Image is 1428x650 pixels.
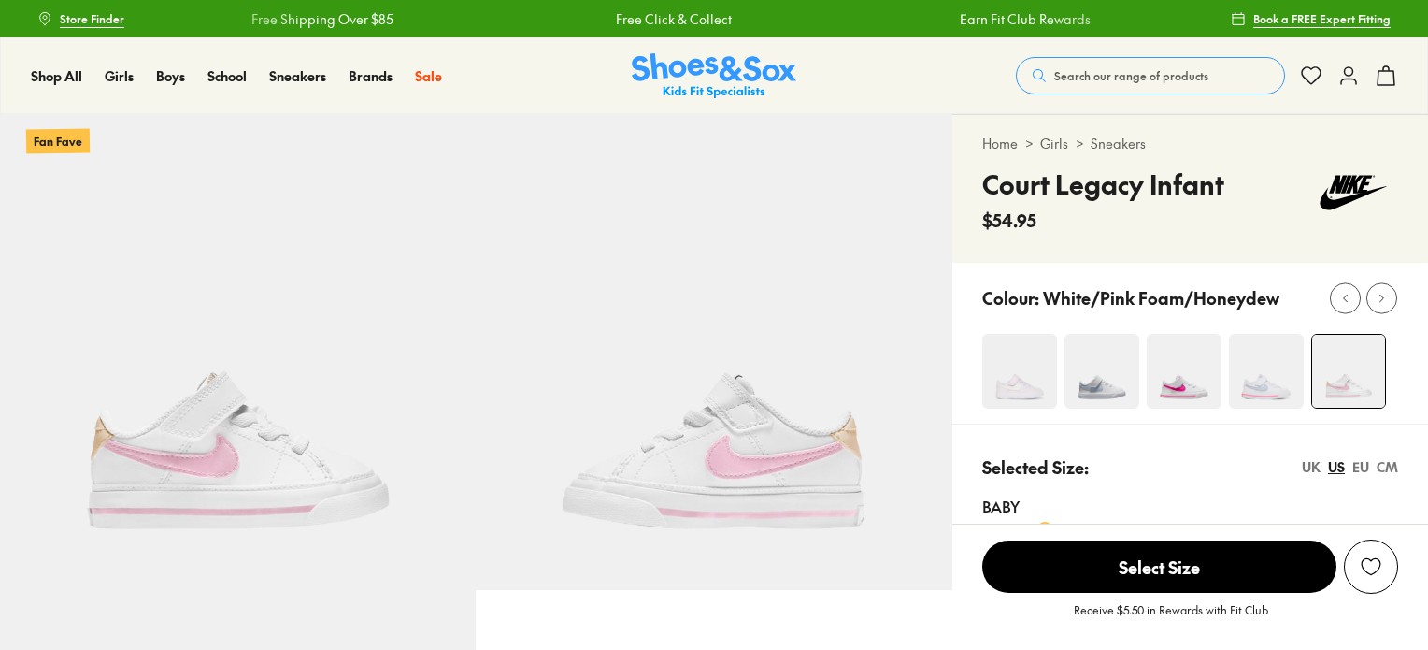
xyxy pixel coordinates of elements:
a: Boys [156,66,185,86]
span: Boys [156,66,185,85]
img: 4-527602_1 [1064,334,1139,409]
a: Free Shipping Over $85 [251,9,393,29]
div: US [1328,457,1345,477]
span: Girls [105,66,134,85]
p: Receive $5.50 in Rewards with Fit Club [1074,601,1268,635]
div: UK [1302,457,1321,477]
a: Book a FREE Expert Fitting [1231,2,1391,36]
p: Fan Fave [26,128,90,153]
span: School [207,66,247,85]
a: Earn Fit Club Rewards [960,9,1091,29]
a: Brands [349,66,393,86]
img: 4-404742_1 [1312,335,1385,408]
span: Sneakers [269,66,326,85]
div: EU [1352,457,1369,477]
a: Store Finder [37,2,124,36]
button: Add to Wishlist [1344,540,1398,594]
a: Sneakers [1091,134,1146,153]
a: Girls [1040,134,1068,153]
img: 5-404743_1 [476,114,951,590]
span: Brands [349,66,393,85]
span: Select Size [982,541,1336,593]
a: Girls [105,66,134,86]
img: 4-476287_1 [1229,334,1304,409]
a: Shoes & Sox [632,53,796,99]
div: Baby [982,495,1398,517]
a: Sale [415,66,442,86]
a: Home [982,134,1018,153]
button: Select Size [982,540,1336,594]
p: White/Pink Foam/Honeydew [1043,285,1279,311]
a: School [207,66,247,86]
span: Book a FREE Expert Fitting [1253,10,1391,27]
a: Shop All [31,66,82,86]
a: Free Click & Collect [616,9,732,29]
div: CM [1377,457,1398,477]
img: Court Legacy Infant Light Violet/Sail White [982,334,1057,409]
img: SNS_Logo_Responsive.svg [632,53,796,99]
p: Selected Size: [982,455,1089,480]
span: $54.95 [982,208,1036,233]
a: Sneakers [269,66,326,86]
div: > > [982,134,1398,153]
h4: Court Legacy Infant [982,165,1224,204]
p: Colour: [982,285,1039,311]
span: Sale [415,66,442,85]
button: Search our range of products [1016,57,1285,94]
img: 4-501914_1 [1147,334,1221,409]
span: Store Finder [60,10,124,27]
img: Vendor logo [1308,165,1398,221]
span: Search our range of products [1054,67,1208,84]
span: Shop All [31,66,82,85]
